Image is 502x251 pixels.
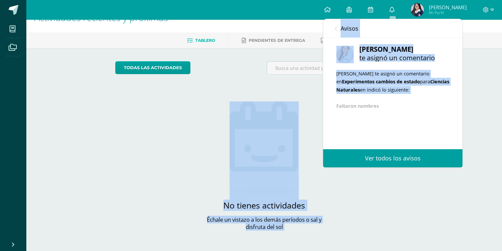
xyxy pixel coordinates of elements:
[336,46,354,63] img: aa878318b5e0e33103c298c3b86d4ee8.png
[115,61,190,74] a: todas las Actividades
[249,38,305,43] span: Pendientes de entrega
[359,54,449,61] div: te asignó un comentario
[411,3,424,16] img: 393de93c8a89279b17f83f408801ebc0.png
[198,216,330,231] p: Échale un vistazo a los demás períodos o sal y disfruta del sol
[198,200,330,211] h2: No tienes actividades
[187,35,215,46] a: Tablero
[267,62,413,74] input: Busca una actividad próxima aquí...
[429,10,467,15] span: Mi Perfil
[230,101,299,194] img: no_activities.png
[195,38,215,43] span: Tablero
[336,78,449,93] b: Ciencias Naturales
[321,35,357,46] a: Entregadas
[336,70,449,110] div: [PERSON_NAME] te asignó un comentario en para en indicó lo siguiente:
[323,149,462,167] a: Ver todos los avisos
[242,35,305,46] a: Pendientes de entrega
[429,4,467,11] span: [PERSON_NAME]
[342,78,420,85] b: Experimentos cambios de estado
[341,24,358,32] span: Avisos
[359,44,449,54] div: [PERSON_NAME]
[336,103,379,109] b: Faltaron nombres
